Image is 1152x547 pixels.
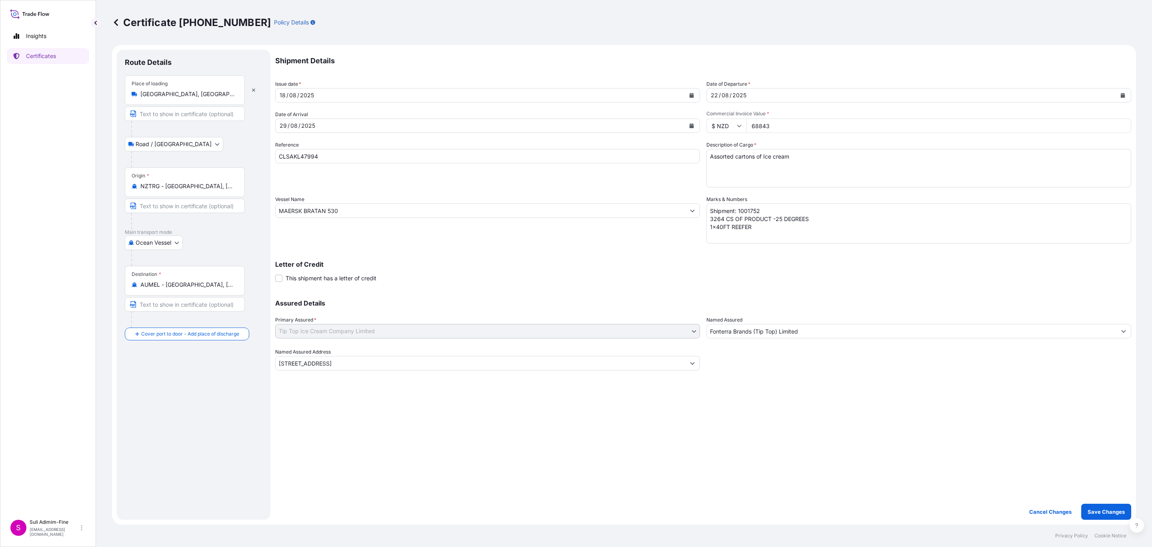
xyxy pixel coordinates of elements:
[7,48,89,64] a: Certificates
[275,348,331,356] label: Named Assured Address
[290,121,298,131] div: month,
[279,327,375,335] span: Tip Top Ice Cream Company Limited
[275,316,316,324] span: Primary Assured
[276,356,685,370] input: Named Assured Address
[140,90,235,98] input: Place of loading
[300,121,316,131] div: year,
[274,18,309,26] p: Policy Details
[1116,324,1131,338] button: Show suggestions
[706,203,1131,243] textarea: Shipment: 1001752 3264 CS OF PRODUCT -25 DEGREES 1x40FT REEFER
[30,519,79,525] p: Suli Adimim-Fine
[112,16,271,29] p: Certificate [PHONE_NUMBER]
[706,111,1131,117] span: Commercial Invoice Value
[706,316,742,324] label: Named Assured
[16,524,21,532] span: S
[125,58,172,67] p: Route Details
[1094,533,1126,539] a: Cookie Notice
[275,141,299,149] label: Reference
[685,356,700,370] button: Show suggestions
[706,80,750,88] span: Date of Departure
[136,140,212,148] span: Road / [GEOGRAPHIC_DATA]
[288,121,290,131] div: /
[276,203,685,218] input: Type to search vessel name or IMO
[275,111,308,119] span: Date of Arrival
[721,90,730,100] div: month,
[275,195,304,203] label: Vessel Name
[286,274,376,282] span: This shipment has a letter of credit
[279,90,286,100] div: day,
[275,324,700,338] button: Tip Top Ice Cream Company Limited
[7,28,89,44] a: Insights
[125,297,245,312] input: Text to appear on certificate
[125,199,245,213] input: Text to appear on certificate
[1055,533,1088,539] a: Privacy Policy
[125,235,183,250] button: Select transport
[279,121,288,131] div: day,
[1029,508,1072,516] p: Cancel Changes
[125,107,245,121] input: Text to appear on certificate
[125,328,249,340] button: Cover port to door - Add place of discharge
[140,182,235,190] input: Origin
[132,173,149,179] div: Origin
[706,149,1131,187] textarea: Assorted cartons of Ice cream
[136,239,171,247] span: Ocean Vessel
[286,90,288,100] div: /
[141,330,239,338] span: Cover port to door - Add place of discharge
[732,90,747,100] div: year,
[1081,504,1131,520] button: Save Changes
[685,203,700,218] button: Show suggestions
[299,90,315,100] div: year,
[1088,508,1125,516] p: Save Changes
[710,90,719,100] div: day,
[132,271,161,278] div: Destination
[125,229,262,235] p: Main transport mode
[685,119,698,132] button: Calendar
[1023,504,1078,520] button: Cancel Changes
[288,90,297,100] div: month,
[685,89,698,102] button: Calendar
[707,324,1116,338] input: Assured Name
[125,137,223,151] button: Select transport
[30,527,79,537] p: [EMAIL_ADDRESS][DOMAIN_NAME]
[26,52,56,60] p: Certificates
[26,32,46,40] p: Insights
[140,281,235,289] input: Destination
[275,149,700,163] input: Enter booking reference
[297,90,299,100] div: /
[730,90,732,100] div: /
[275,80,301,88] span: Issue date
[706,141,756,149] label: Description of Cargo
[719,90,721,100] div: /
[275,50,1131,72] p: Shipment Details
[706,195,747,203] label: Marks & Numbers
[298,121,300,131] div: /
[275,300,1131,306] p: Assured Details
[1116,89,1129,102] button: Calendar
[132,80,168,87] div: Place of loading
[746,119,1131,133] input: Enter amount
[275,261,1131,267] p: Letter of Credit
